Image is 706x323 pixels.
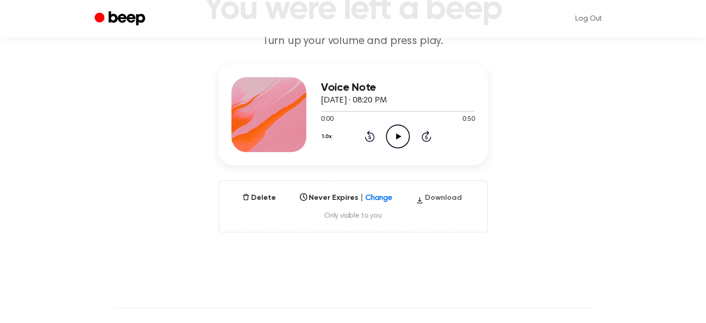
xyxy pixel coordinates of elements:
[95,10,148,28] a: Beep
[321,96,387,105] span: [DATE] · 08:20 PM
[321,115,334,125] span: 0:00
[566,7,612,30] a: Log Out
[173,34,533,49] p: Turn up your volume and press play.
[238,192,280,204] button: Delete
[321,129,336,145] button: 1.0x
[412,192,466,207] button: Download
[321,81,475,94] h3: Voice Note
[462,115,475,125] span: 0:50
[230,211,476,220] span: Only visible to you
